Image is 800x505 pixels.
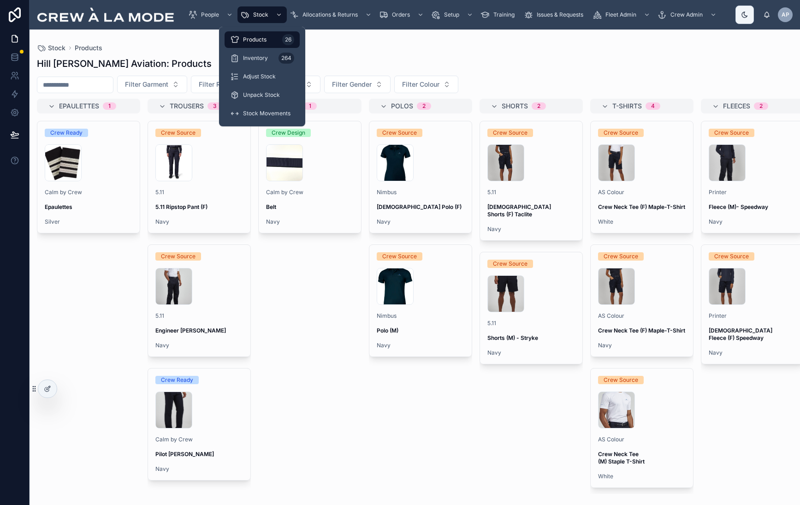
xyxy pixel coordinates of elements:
[377,203,462,210] strong: [DEMOGRAPHIC_DATA] Polo (F)
[199,80,236,89] span: Filter Range
[598,312,624,320] span: AS Colour
[377,327,398,334] strong: Polo (M)
[604,129,638,137] div: Crew Source
[598,342,612,349] a: Navy
[590,244,693,357] a: Crew SourceAS ColourCrew Neck Tee (F) Maple-T-ShirtNavy
[377,342,391,349] span: Navy
[243,54,268,62] span: Inventory
[213,102,217,110] div: 3
[45,203,72,210] strong: Epaulettes
[155,465,169,473] a: Navy
[382,252,417,261] div: Crew Source
[651,102,655,110] div: 4
[243,110,290,117] span: Stock Movements
[161,376,193,384] div: Crew Ready
[377,312,397,320] a: Nimbus
[155,189,164,196] span: 5.11
[709,312,727,320] a: Printer
[487,226,501,233] a: Navy
[191,76,255,93] button: Select Button
[266,189,303,196] span: Calm by Crew
[521,6,590,23] a: Issues & Requests
[598,203,685,210] strong: Crew Neck Tee (F) Maple-T-Shirt
[332,80,372,89] span: Filter Gender
[428,6,478,23] a: Setup
[444,11,459,18] span: Setup
[258,121,361,233] a: Crew DesignCalm by CrewBeltNavy
[709,203,768,210] strong: Fleece (M)- Speedway
[155,342,169,349] a: Navy
[590,121,693,233] a: Crew SourceAS ColourCrew Neck Tee (F) Maple-T-ShirtWhite
[50,129,83,137] div: Crew Ready
[155,327,226,334] strong: Engineer [PERSON_NAME]
[598,436,624,443] a: AS Colour
[324,76,391,93] button: Select Button
[243,36,267,43] span: Products
[709,189,727,196] a: Printer
[598,473,613,480] a: White
[309,102,311,110] div: 1
[377,189,397,196] a: Nimbus
[714,252,749,261] div: Crew Source
[282,34,294,45] div: 26
[155,312,164,320] a: 5.11
[243,73,276,80] span: Adjust Stock
[225,31,300,48] a: Products26
[37,121,140,233] a: Crew ReadyCalm by CrewEpaulettesSilver
[377,218,391,226] a: Navy
[108,102,111,110] div: 1
[480,121,583,241] a: Crew Source5.11[DEMOGRAPHIC_DATA] Shorts (F) TacliteNavy
[391,101,413,111] span: Polos
[148,368,251,481] a: Crew ReadyCalm by CrewPilot [PERSON_NAME]Navy
[59,101,99,111] span: Epaulettes
[225,68,300,85] a: Adjust Stock
[279,53,294,64] div: 264
[369,244,472,357] a: Crew SourceNimbusPolo (M)Navy
[537,102,540,110] div: 2
[709,327,774,341] strong: [DEMOGRAPHIC_DATA] Fleece (F) Speedway
[237,6,287,23] a: Stock
[253,11,268,18] span: Stock
[493,11,515,18] span: Training
[709,218,723,226] span: Navy
[369,121,472,233] a: Crew SourceNimbus[DEMOGRAPHIC_DATA] Polo (F)Navy
[493,129,527,137] div: Crew Source
[148,244,251,357] a: Crew Source5.11Engineer [PERSON_NAME]Navy
[402,80,439,89] span: Filter Colour
[487,203,552,218] strong: [DEMOGRAPHIC_DATA] Shorts (F) Taclite
[272,129,305,137] div: Crew Design
[201,11,219,18] span: People
[422,102,426,110] div: 2
[37,43,65,53] a: Stock
[37,7,174,22] img: App logo
[117,76,187,93] button: Select Button
[148,121,251,233] a: Crew Source5.115.11 Ripstop Pant (F)Navy
[709,349,723,356] span: Navy
[75,43,102,53] a: Products
[537,11,583,18] span: Issues & Requests
[266,203,276,210] strong: Belt
[598,327,685,334] strong: Crew Neck Tee (F) Maple-T-Shirt
[392,11,410,18] span: Orders
[598,451,645,465] strong: Crew Neck Tee (M) Staple T-Shirt
[487,349,501,356] span: Navy
[48,43,65,53] span: Stock
[266,218,280,226] span: Navy
[759,102,763,110] div: 2
[478,6,521,23] a: Training
[155,218,169,226] a: Navy
[604,376,638,384] div: Crew Source
[155,436,193,443] a: Calm by Crew
[225,105,300,122] a: Stock Movements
